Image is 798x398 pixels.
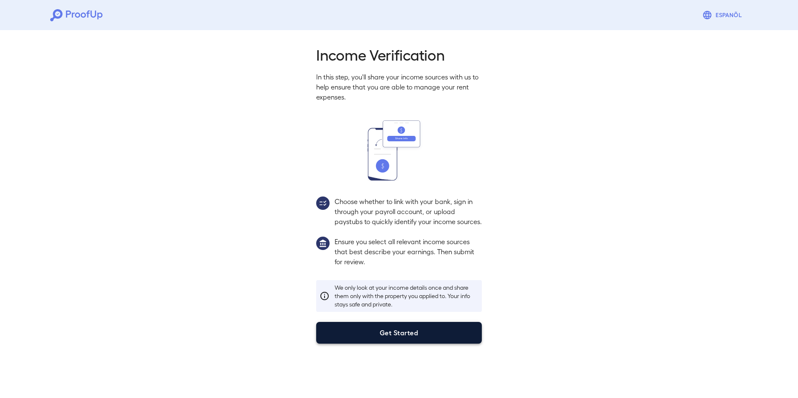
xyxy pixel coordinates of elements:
[316,237,330,250] img: group1.svg
[335,196,482,227] p: Choose whether to link with your bank, sign in through your payroll account, or upload paystubs t...
[699,7,748,23] button: Espanõl
[335,237,482,267] p: Ensure you select all relevant income sources that best describe your earnings. Then submit for r...
[316,45,482,64] h2: Income Verification
[316,322,482,344] button: Get Started
[335,283,478,309] p: We only look at your income details once and share them only with the property you applied to. Yo...
[316,196,330,210] img: group2.svg
[316,72,482,102] p: In this step, you'll share your income sources with us to help ensure that you are able to manage...
[368,120,430,181] img: transfer_money.svg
